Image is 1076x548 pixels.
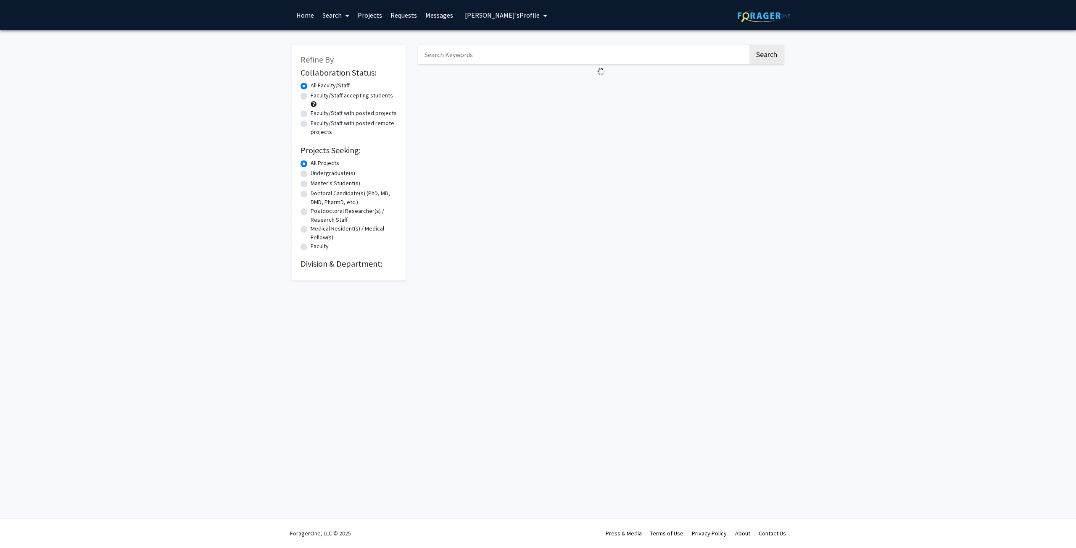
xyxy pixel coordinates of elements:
[292,0,318,30] a: Home
[418,79,784,98] nav: Page navigation
[301,68,397,78] h2: Collaboration Status:
[465,11,540,19] span: [PERSON_NAME]'s Profile
[311,242,329,251] label: Faculty
[353,0,386,30] a: Projects
[386,0,421,30] a: Requests
[311,207,397,224] label: Postdoctoral Researcher(s) / Research Staff
[311,81,350,90] label: All Faculty/Staff
[318,0,353,30] a: Search
[311,119,397,136] label: Faculty/Staff with posted remote projects
[749,45,784,64] button: Search
[311,224,397,242] label: Medical Resident(s) / Medical Fellow(s)
[418,45,748,64] input: Search Keywords
[1040,510,1070,542] iframe: Chat
[311,159,339,168] label: All Projects
[311,179,360,188] label: Master's Student(s)
[311,91,393,100] label: Faculty/Staff accepting students
[301,145,397,155] h2: Projects Seeking:
[290,519,351,548] div: ForagerOne, LLC © 2025
[311,189,397,207] label: Doctoral Candidate(s) (PhD, MD, DMD, PharmD, etc.)
[311,109,397,118] label: Faculty/Staff with posted projects
[650,530,683,537] a: Terms of Use
[692,530,727,537] a: Privacy Policy
[735,530,750,537] a: About
[301,259,397,269] h2: Division & Department:
[738,9,790,22] img: ForagerOne Logo
[594,64,609,79] img: Loading
[301,54,334,65] span: Refine By
[606,530,642,537] a: Press & Media
[421,0,457,30] a: Messages
[759,530,786,537] a: Contact Us
[311,169,355,178] label: Undergraduate(s)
